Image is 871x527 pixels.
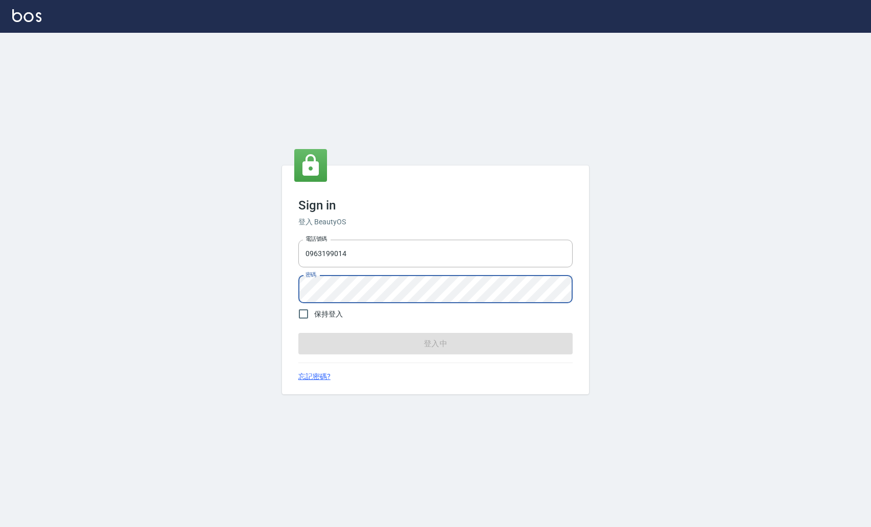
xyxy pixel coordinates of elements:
[12,9,41,22] img: Logo
[298,198,573,213] h3: Sign in
[306,271,316,279] label: 密碼
[298,371,331,382] a: 忘記密碼?
[306,235,327,243] label: 電話號碼
[298,217,573,227] h6: 登入 BeautyOS
[314,309,343,320] span: 保持登入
